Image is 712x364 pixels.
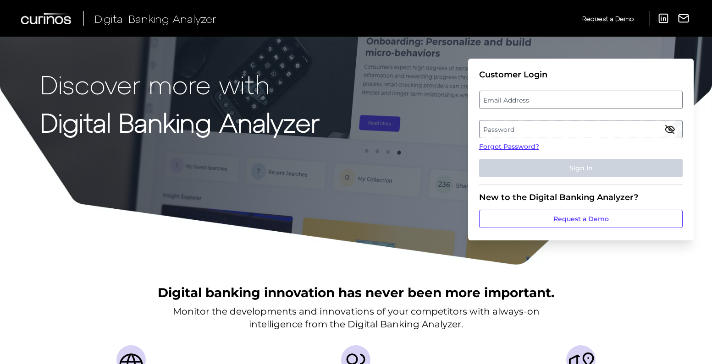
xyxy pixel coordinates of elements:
strong: Digital Banking Analyzer [40,107,320,137]
p: Discover more with [40,70,320,98]
a: Forgot Password? [479,142,683,152]
p: Monitor the developments and innovations of your competitors with always-on intelligence from the... [173,305,540,331]
div: Customer Login [479,70,683,80]
label: Email Address [480,92,682,108]
span: Digital Banking Analyzer [94,12,216,25]
img: Curinos [21,13,72,24]
a: Request a Demo [582,11,634,26]
span: Request a Demo [582,15,634,22]
label: Password [480,121,682,137]
div: New to the Digital Banking Analyzer? [479,192,683,202]
h2: Digital banking innovation has never been more important. [158,284,554,301]
button: Sign In [479,159,683,177]
a: Request a Demo [479,210,683,228]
